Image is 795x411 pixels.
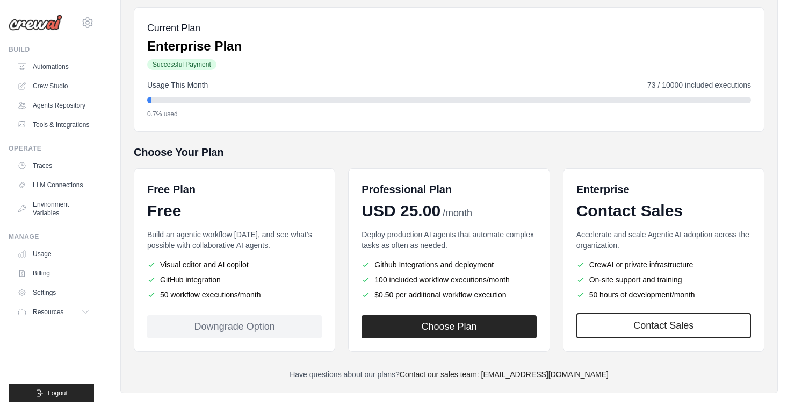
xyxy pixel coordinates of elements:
span: Successful Payment [147,59,216,70]
a: Traces [13,157,94,174]
li: 100 included workflow executions/month [362,274,536,285]
li: Visual editor and AI copilot [147,259,322,270]
a: Billing [13,265,94,282]
li: 50 hours of development/month [576,289,751,300]
div: Free [147,201,322,221]
h5: Current Plan [147,20,242,36]
div: Build [9,45,94,54]
h6: Professional Plan [362,182,452,197]
a: Settings [13,284,94,301]
li: GitHub integration [147,274,322,285]
button: Resources [13,303,94,321]
p: Enterprise Plan [147,38,242,55]
div: Operate [9,144,94,153]
a: Crew Studio [13,77,94,95]
a: Agents Repository [13,97,94,114]
h6: Enterprise [576,182,751,197]
span: Logout [48,389,68,398]
div: Contact Sales [576,201,751,221]
p: Build an agentic workflow [DATE], and see what's possible with collaborative AI agents. [147,229,322,251]
span: Resources [33,308,63,316]
p: Accelerate and scale Agentic AI adoption across the organization. [576,229,751,251]
button: Logout [9,384,94,402]
div: Downgrade Option [147,315,322,338]
a: Usage [13,245,94,263]
a: Automations [13,58,94,75]
li: CrewAI or private infrastructure [576,259,751,270]
a: Contact our sales team: [EMAIL_ADDRESS][DOMAIN_NAME] [400,370,609,379]
iframe: Chat Widget [741,359,795,411]
li: On-site support and training [576,274,751,285]
li: Github Integrations and deployment [362,259,536,270]
a: LLM Connections [13,176,94,194]
button: Choose Plan [362,315,536,338]
img: Logo [9,15,62,31]
div: Manage [9,232,94,241]
p: Have questions about our plans? [134,369,764,380]
h6: Free Plan [147,182,196,197]
span: USD 25.00 [362,201,440,221]
span: /month [443,206,472,221]
span: Usage This Month [147,80,208,90]
li: $0.50 per additional workflow execution [362,289,536,300]
span: 0.7% used [147,110,178,118]
p: Deploy production AI agents that automate complex tasks as often as needed. [362,229,536,251]
a: Tools & Integrations [13,116,94,133]
a: Environment Variables [13,196,94,222]
li: 50 workflow executions/month [147,289,322,300]
span: 73 / 10000 included executions [647,80,751,90]
h5: Choose Your Plan [134,145,764,160]
a: Contact Sales [576,313,751,338]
